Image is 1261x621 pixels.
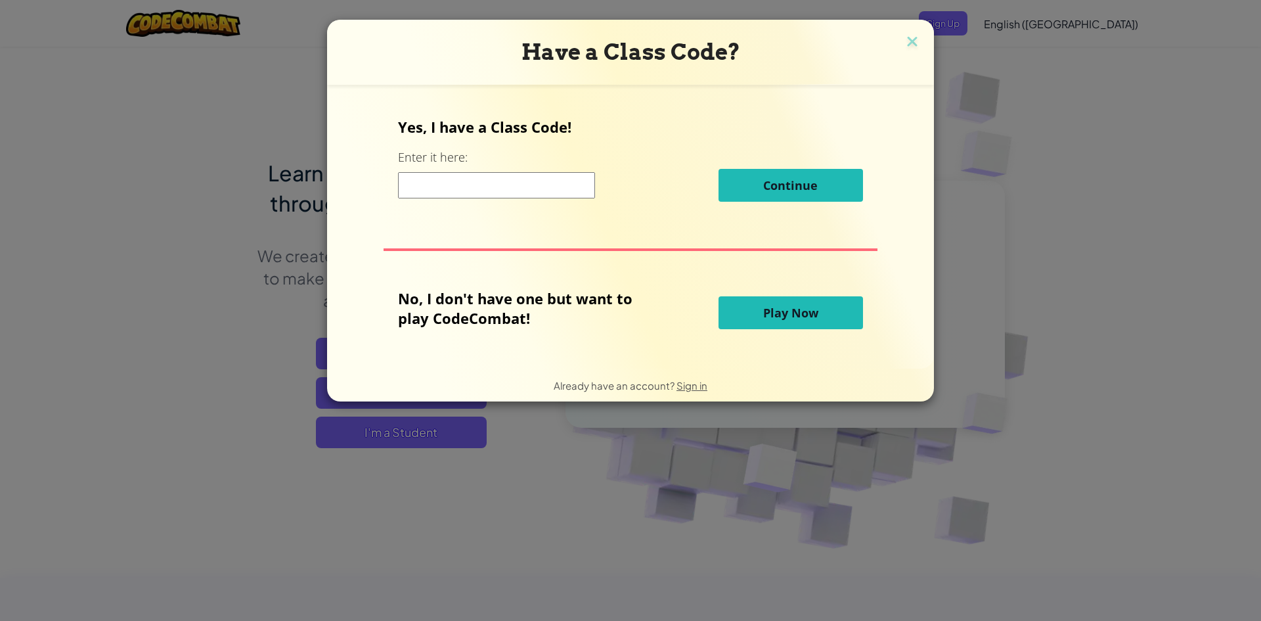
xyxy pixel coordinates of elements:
[398,117,862,137] p: Yes, I have a Class Code!
[904,33,921,53] img: close icon
[719,169,863,202] button: Continue
[398,149,468,166] label: Enter it here:
[554,379,676,392] span: Already have an account?
[763,305,818,321] span: Play Now
[521,39,740,65] span: Have a Class Code?
[719,296,863,329] button: Play Now
[676,379,707,392] a: Sign in
[763,177,818,193] span: Continue
[398,288,652,328] p: No, I don't have one but want to play CodeCombat!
